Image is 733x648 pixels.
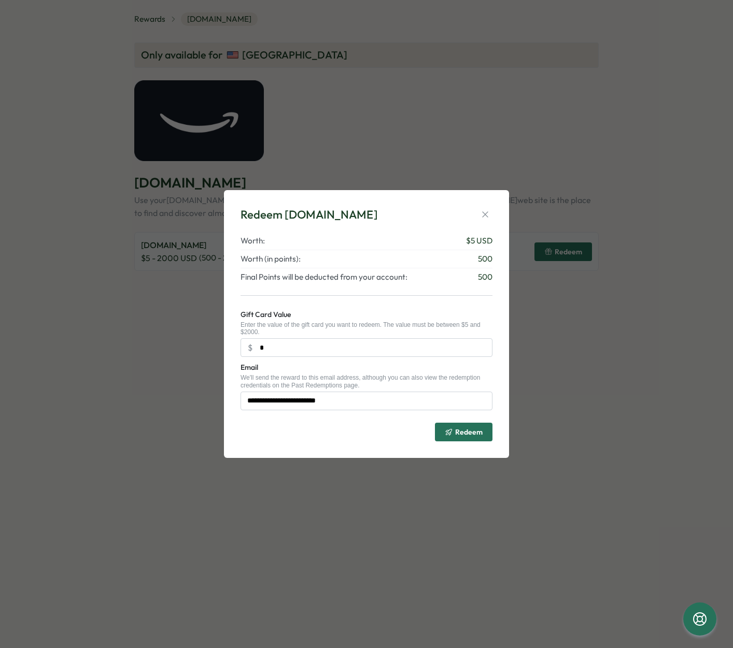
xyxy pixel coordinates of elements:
[478,271,492,283] span: 500
[241,253,301,265] span: Worth (in points):
[241,374,492,389] div: We'll send the reward to this email address, although you can also view the redemption credential...
[466,235,492,247] span: $ 5 USD
[478,253,492,265] span: 500
[241,362,258,373] label: Email
[241,321,492,336] div: Enter the value of the gift card you want to redeem. The value must be between $5 and $2000.
[241,235,265,247] span: Worth:
[241,207,378,223] div: Redeem [DOMAIN_NAME]
[455,428,483,436] span: Redeem
[241,309,291,321] label: Gift Card Value
[241,271,407,283] span: Final Points will be deducted from your account:
[435,423,492,441] button: Redeem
